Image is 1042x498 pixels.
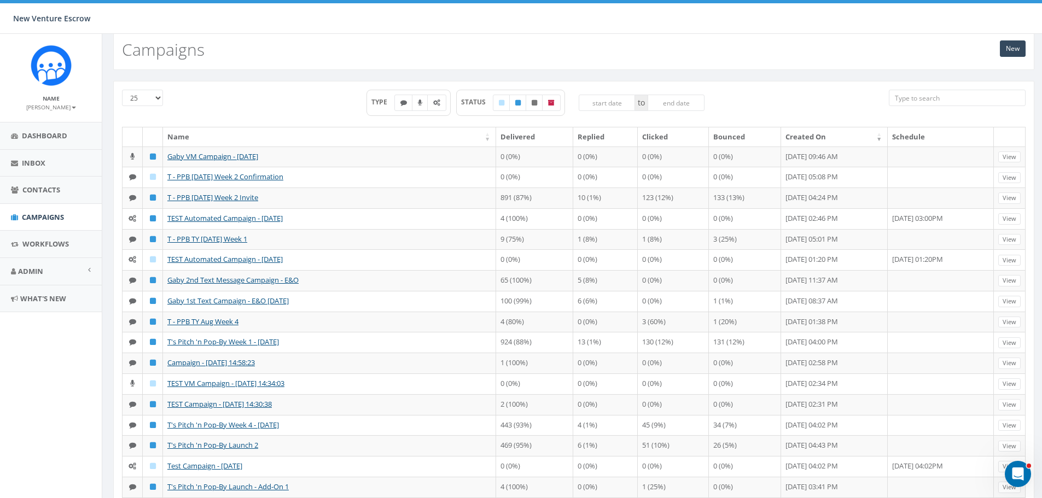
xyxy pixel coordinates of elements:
[573,353,638,373] td: 0 (0%)
[150,421,156,429] i: Published
[129,421,136,429] i: Text SMS
[888,127,994,147] th: Schedule
[638,291,709,312] td: 0 (0%)
[433,99,440,106] i: Automated Message
[509,95,527,111] label: Published
[371,97,395,107] span: TYPE
[573,249,638,270] td: 0 (0%)
[573,373,638,394] td: 0 (0%)
[573,147,638,167] td: 0 (0%)
[129,359,136,366] i: Text SMS
[20,294,66,303] span: What's New
[709,188,781,208] td: 133 (13%)
[781,435,888,456] td: [DATE] 04:43 PM
[638,127,709,147] th: Clicked
[150,462,156,470] i: Draft
[496,291,573,312] td: 100 (99%)
[31,45,72,86] img: Rally_Corp_Icon_1.png
[709,332,781,353] td: 131 (12%)
[122,40,205,58] h2: Campaigns
[709,208,781,229] td: 0 (0%)
[496,332,573,353] td: 924 (88%)
[129,462,136,470] i: Automated Message
[638,270,709,291] td: 0 (0%)
[781,332,888,353] td: [DATE] 04:00 PM
[889,90,1026,106] input: Type to search
[638,456,709,477] td: 0 (0%)
[496,394,573,415] td: 2 (100%)
[167,275,299,285] a: Gaby 2nd Text Message Campaign - E&O
[579,95,636,111] input: start date
[412,95,428,111] label: Ringless Voice Mail
[888,208,994,229] td: [DATE] 03:00PM
[167,399,272,409] a: TEST Campaign - [DATE] 14:30:38
[573,415,638,436] td: 4 (1%)
[496,208,573,229] td: 4 (100%)
[638,249,709,270] td: 0 (0%)
[709,415,781,436] td: 34 (7%)
[709,456,781,477] td: 0 (0%)
[130,380,135,387] i: Ringless Voice Mail
[167,172,283,181] a: T - PPB [DATE] Week 2 Confirmation
[167,151,258,161] a: Gaby VM Campaign - [DATE]
[427,95,446,111] label: Automated Message
[781,312,888,332] td: [DATE] 01:38 PM
[573,456,638,477] td: 0 (0%)
[709,394,781,415] td: 0 (0%)
[167,213,283,223] a: TEST Automated Campaign - [DATE]
[496,477,573,497] td: 4 (100%)
[22,158,45,168] span: Inbox
[781,415,888,436] td: [DATE] 04:02 PM
[167,317,238,326] a: T - PPB TY Aug Week 4
[496,127,573,147] th: Delivered
[573,229,638,250] td: 1 (8%)
[496,188,573,208] td: 891 (87%)
[781,270,888,291] td: [DATE] 11:37 AM
[150,153,156,160] i: Published
[496,373,573,394] td: 0 (0%)
[781,456,888,477] td: [DATE] 04:02 PM
[129,297,136,304] i: Text SMS
[638,188,709,208] td: 123 (12%)
[515,99,521,106] i: Published
[573,127,638,147] th: Replied
[26,102,76,112] a: [PERSON_NAME]
[998,482,1021,493] a: View
[394,95,413,111] label: Text SMS
[709,312,781,332] td: 1 (20%)
[709,435,781,456] td: 26 (5%)
[13,13,90,24] span: New Venture Escrow
[1000,40,1026,57] a: New
[150,297,156,304] i: Published
[496,147,573,167] td: 0 (0%)
[150,173,156,180] i: Draft
[573,188,638,208] td: 10 (1%)
[709,147,781,167] td: 0 (0%)
[129,338,136,345] i: Text SMS
[150,215,156,222] i: Published
[43,95,60,102] small: Name
[129,483,136,490] i: Text SMS
[542,95,561,111] label: Archived
[998,358,1021,369] a: View
[638,229,709,250] td: 1 (8%)
[150,442,156,449] i: Published
[998,151,1021,163] a: View
[781,127,888,147] th: Created On: activate to sort column ascending
[22,185,60,195] span: Contacts
[998,172,1021,184] a: View
[22,239,69,249] span: Workflows
[709,373,781,394] td: 0 (0%)
[709,249,781,270] td: 0 (0%)
[998,275,1021,286] a: View
[998,213,1021,225] a: View
[998,255,1021,266] a: View
[418,99,422,106] i: Ringless Voice Mail
[496,415,573,436] td: 443 (93%)
[888,456,994,477] td: [DATE] 04:02PM
[496,270,573,291] td: 65 (100%)
[638,373,709,394] td: 0 (0%)
[150,483,156,490] i: Published
[129,194,136,201] i: Text SMS
[998,461,1021,472] a: View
